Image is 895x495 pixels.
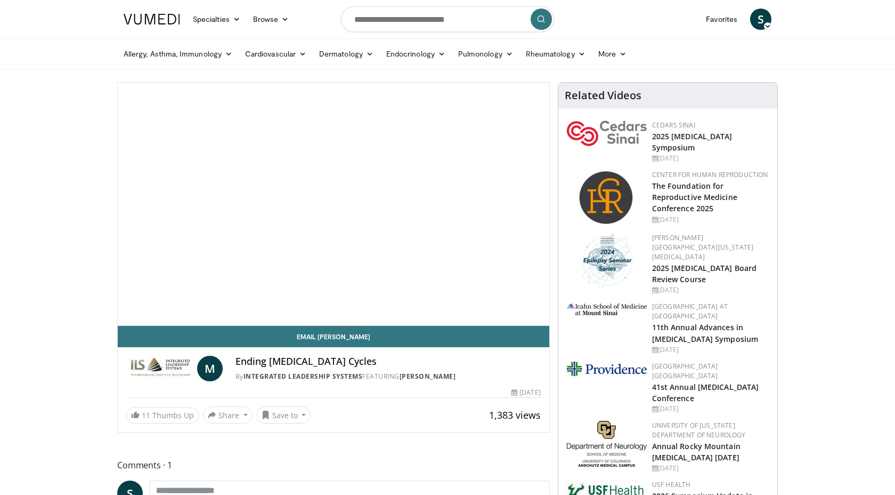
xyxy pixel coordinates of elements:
a: 2025 [MEDICAL_DATA] Symposium [652,131,733,153]
img: e56d7f87-1f02-478c-a66d-da6d5fbe2e7d.jpg.150x105_q85_autocrop_double_scale_upscale_version-0.2.jpg [567,421,647,467]
a: Integrated Leadership Systems [243,372,363,381]
a: Allergy, Asthma, Immunology [117,43,239,65]
a: 2025 [MEDICAL_DATA] Board Review Course [652,263,757,284]
img: 9aead070-c8c9-47a8-a231-d8565ac8732e.png.150x105_q85_autocrop_double_scale_upscale_version-0.2.jpg [567,362,647,376]
input: Search topics, interventions [341,6,554,32]
a: Favorites [699,9,744,30]
a: More [592,43,633,65]
button: Save to [257,406,311,424]
a: 11th Annual Advances in [MEDICAL_DATA] Symposium [652,322,758,344]
span: 11 [142,410,150,420]
a: University of [US_STATE] Department of Neurology [652,421,746,440]
a: The Foundation for Reproductive Medicine Conference 2025 [652,181,737,213]
a: Cedars Sinai [652,121,695,130]
a: Email [PERSON_NAME] [118,326,549,347]
img: c058e059-5986-4522-8e32-16b7599f4943.png.150x105_q85_autocrop_double_scale_upscale_version-0.2.png [579,170,634,226]
a: Pulmonology [452,43,519,65]
a: [GEOGRAPHIC_DATA] at [GEOGRAPHIC_DATA] [652,302,728,321]
a: Center for Human Reproduction [652,170,768,179]
video-js: Video Player [118,83,549,326]
a: 11 Thumbs Up [126,407,199,424]
a: [GEOGRAPHIC_DATA] [GEOGRAPHIC_DATA] [652,362,718,380]
a: Browse [247,9,296,30]
div: [DATE] [511,388,540,397]
button: Share [203,406,253,424]
a: Dermatology [313,43,380,65]
h4: Related Videos [565,89,641,102]
span: 1,383 views [489,409,541,421]
a: M [197,356,223,381]
a: 41st Annual [MEDICAL_DATA] Conference [652,382,759,403]
img: Integrated Leadership Systems [126,356,193,381]
a: [PERSON_NAME] [400,372,456,381]
a: Specialties [186,9,247,30]
div: [DATE] [652,345,769,355]
div: [DATE] [652,404,769,414]
img: VuMedi Logo [124,14,180,25]
a: [PERSON_NAME][GEOGRAPHIC_DATA][US_STATE][MEDICAL_DATA] [652,233,754,261]
img: 7e905080-f4a2-4088-8787-33ce2bef9ada.png.150x105_q85_autocrop_double_scale_upscale_version-0.2.png [567,121,647,146]
span: Comments 1 [117,458,550,472]
img: 76bc84c6-69a7-4c34-b56c-bd0b7f71564d.png.150x105_q85_autocrop_double_scale_upscale_version-0.2.png [577,233,636,289]
a: Annual Rocky Mountain [MEDICAL_DATA] [DATE] [652,441,741,462]
img: 3aa743c9-7c3f-4fab-9978-1464b9dbe89c.png.150x105_q85_autocrop_double_scale_upscale_version-0.2.jpg [567,304,647,315]
a: S [750,9,771,30]
h4: Ending [MEDICAL_DATA] Cycles [235,356,541,368]
a: Rheumatology [519,43,592,65]
div: By FEATURING [235,372,541,381]
div: [DATE] [652,215,769,225]
div: [DATE] [652,285,769,295]
a: Endocrinology [380,43,452,65]
a: Cardiovascular [239,43,313,65]
a: USF Health [652,480,691,489]
div: [DATE] [652,464,769,473]
div: [DATE] [652,154,769,163]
